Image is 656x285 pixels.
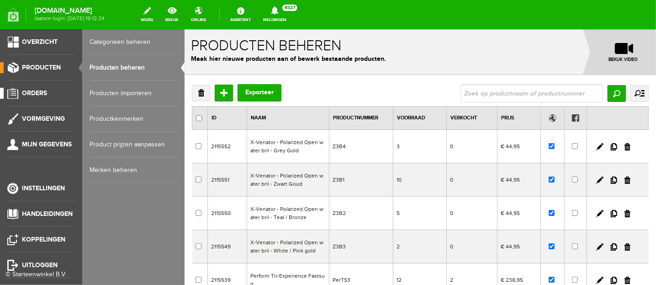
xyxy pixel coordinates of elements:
[144,234,208,268] td: PerTS3
[440,214,446,221] a: Verwijderen
[440,181,446,188] a: Verwijderen
[208,101,262,134] td: 3
[6,9,465,25] h1: Producten beheren
[266,86,292,91] a: Verkocht
[22,115,65,123] span: Vormgeving
[62,201,144,234] td: X-Venator - Polarized Open water bril - White / Pink gold
[62,101,144,134] td: X-Venator - Polarized Open water bril - Grey Gold
[62,234,144,268] td: Perform Tri-Experience Fastsuit
[23,201,63,234] td: 2115549
[412,214,419,221] a: Bewerken
[426,181,433,188] a: Dupliceer product
[144,101,208,134] td: Z3B4
[5,270,69,280] div: © Starteenwinkel B.V.
[144,201,208,234] td: Z3B3
[90,157,177,183] a: Merken beheren
[22,64,61,71] span: Producten
[364,85,372,93] img: Online
[90,106,177,132] a: Productkenmerken
[208,201,262,234] td: 2
[66,86,81,91] a: Naam
[135,5,159,25] a: wijzig
[440,147,446,155] a: Verwijderen
[313,201,356,234] td: € 44,95
[426,214,433,221] a: Dupliceer product
[27,86,32,91] a: ID
[22,38,58,46] span: Overzicht
[23,167,63,201] td: 2115550
[22,236,65,243] span: Koppelingen
[208,234,262,268] td: 12
[440,247,446,255] a: Verwijderen
[23,101,63,134] td: 2115552
[23,234,63,268] td: 2115539
[53,55,97,72] button: Exporteer
[402,27,475,34] span: bekijk video
[185,5,212,25] a: online
[62,77,144,101] th: Klik hier om te sorteren
[6,25,465,34] p: Maak hier nieuwe producten aan of bewerk bestaande producten.
[90,29,177,55] a: Categorieën beheren
[276,55,418,73] input: Zoek op productnaam of productnummer
[208,134,262,167] td: 10
[144,167,208,201] td: Z3B2
[313,101,356,134] td: € 44,95
[317,86,330,91] a: Prijs
[262,234,313,268] td: 2
[412,181,419,188] a: Bewerken
[440,114,446,121] a: Verwijderen
[23,134,63,167] td: 2115551
[258,5,292,25] a: Meldingen4327
[313,167,356,201] td: € 44,95
[30,55,48,72] input: Toevoegen
[412,114,419,121] a: Bewerken
[22,210,73,218] span: Handleidingen
[22,261,58,269] span: Uitloggen
[144,77,208,101] th: Klik hier om te sorteren
[62,134,144,167] td: X-Venator - Polarized Open water bril - Zwart Goud
[426,147,433,155] a: Dupliceer product
[262,201,313,234] td: 0
[22,89,47,97] span: Orders
[35,16,105,21] span: laatste login: [DATE] 19:12:24
[8,77,23,101] th: Selecteer alle producten
[262,77,313,101] th: Klik hier om te sorteren
[23,77,63,101] th: Klik hier om te sorteren
[313,134,356,167] td: € 44,95
[313,77,356,101] th: Klik hier om te sorteren
[225,5,256,25] a: Assistent
[22,140,72,148] span: Mijn gegevens
[90,55,177,81] a: Producten beheren
[35,8,105,13] strong: [DOMAIN_NAME]
[313,234,356,268] td: € 238,95
[387,85,395,92] img: Facebook
[426,247,433,255] a: Dupliceer product
[90,81,177,106] a: Producten importeren
[412,147,419,155] a: Bewerken
[262,134,313,167] td: 0
[212,86,241,91] a: Voorraad
[262,101,313,134] td: 0
[90,132,177,157] a: Product prijzen aanpassen
[144,134,208,167] td: Z3B1
[7,55,26,72] a: Verwijderen
[160,5,184,25] a: bekijk
[148,86,194,91] a: Productnummer
[412,247,419,255] a: Bewerken
[208,77,262,101] th: Klik hier om te sorteren
[262,167,313,201] td: 0
[62,167,144,201] td: X-Venator - Polarized Open water bril - Teal / Bronze
[423,56,441,72] input: Zoeken
[282,5,297,11] span: 4327
[208,167,262,201] td: 5
[22,184,65,192] span: Instellingen
[446,56,464,72] a: uitgebreid zoeken
[426,114,433,121] a: Dupliceer product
